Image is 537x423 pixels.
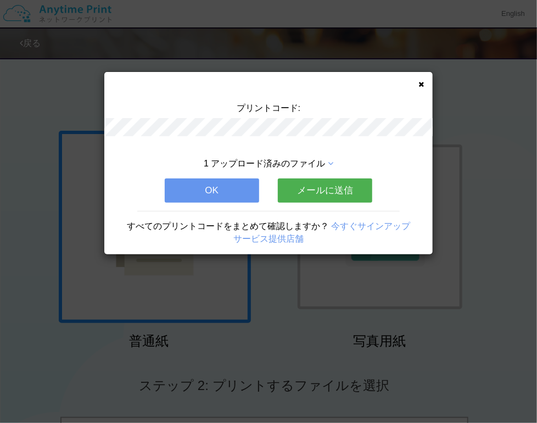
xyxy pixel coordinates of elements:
a: サービス提供店舗 [233,234,304,243]
button: OK [165,179,259,203]
a: 今すぐサインアップ [331,221,410,231]
span: すべてのプリントコードをまとめて確認しますか？ [127,221,329,231]
button: メールに送信 [278,179,372,203]
span: プリントコード: [237,103,300,113]
span: 1 アップロード済みのファイル [204,159,325,168]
